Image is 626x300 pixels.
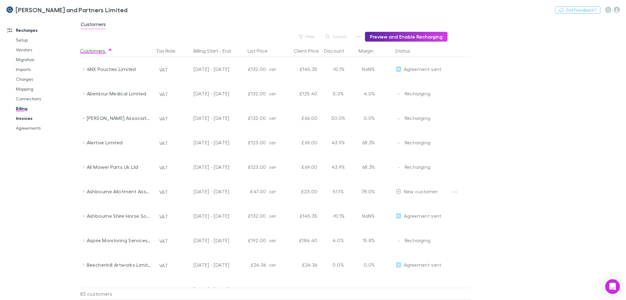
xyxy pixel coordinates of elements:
[80,228,474,253] div: Aspire Monitoring Services LimitedVAT[DATE] - [DATE]£192.00GBP£184.404.0%15.8%EditRechargingRecha...
[10,74,83,84] a: Charges
[396,91,402,97] img: Recharging
[320,179,357,204] div: 51.1%
[269,214,276,219] span: GBP
[405,286,431,292] span: Recharging
[10,94,83,104] a: Connections
[80,253,474,277] div: Beechenhill Artworks LimitedVAT[DATE] - [DATE]£24.36GBP£24.360.0%0.0%EditAgreement sent
[80,106,474,130] div: [PERSON_NAME] Associates LimitedVAT[DATE] - [DATE]£132.00GBP£66.0050.0%0.0%EditRechargingRecharging
[404,66,442,72] span: Agreement sent
[555,6,600,14] button: Got Feedback?
[320,204,357,228] div: -10.1%
[156,45,183,57] div: Tax Rate
[396,238,402,244] img: Recharging
[156,89,171,99] button: VAT
[405,91,431,96] span: Recharging
[296,33,319,40] button: Filter
[10,84,83,94] a: Mapping
[396,140,402,146] img: Recharging
[269,165,276,170] span: GBP
[6,6,13,13] img: Coates and Partners Limited's Logo
[359,212,375,220] p: NaN%
[156,285,171,295] button: VAT
[359,65,375,73] p: NaN%
[248,45,275,57] button: List Price
[359,261,375,269] p: 0.0%
[404,188,438,194] span: New customer
[232,253,269,277] div: £24.36
[359,163,375,171] p: 68.3%
[283,253,320,277] div: £24.36
[156,65,171,75] button: VAT
[404,262,442,268] span: Agreement sent
[232,106,269,130] div: £132.00
[81,21,106,29] span: Customers
[87,155,152,179] div: All Mower Parts Uk Ltd
[396,165,402,171] img: Recharging
[87,130,152,155] div: Alertive Limited
[179,204,230,228] div: [DATE] - [DATE]
[320,57,357,81] div: -10.1%
[156,114,171,124] button: VAT
[179,228,230,253] div: [DATE] - [DATE]
[605,279,620,294] div: Open Intercom Messenger
[283,204,320,228] div: £145.35
[87,253,152,277] div: Beechenhill Artworks Limited
[87,179,152,204] div: Ashbourne Allotment Association Limited
[80,45,112,57] button: Customers
[80,204,474,228] div: Ashbourne Shire Horse SocietyVAT[DATE] - [DATE]£132.00GBP£145.35-10.1%NaN%EditAgreement sent
[10,65,83,74] a: Imports
[232,179,269,204] div: £47.00
[320,228,357,253] div: 4.0%
[283,106,320,130] div: £66.00
[405,237,431,243] span: Recharging
[10,104,83,113] a: Billing
[320,253,357,277] div: 0.0%
[294,45,326,57] button: Client Price
[359,90,375,97] p: 4.0%
[359,45,381,57] button: Margin
[269,263,276,268] span: GBP
[87,81,152,106] div: Aberdour Medical Limited
[80,179,474,204] div: Ashbourne Allotment Association LimitedVAT[DATE] - [DATE]£47.00GBP£23.0051.1%78.0%EditNew customer
[232,81,269,106] div: £132.00
[87,228,152,253] div: Aspire Monitoring Services Limited
[320,155,357,179] div: 43.9%
[283,81,320,106] div: £125.40
[156,163,171,172] button: VAT
[322,33,350,40] button: Search
[269,141,276,145] span: GBP
[320,130,357,155] div: 43.9%
[232,155,269,179] div: £123.00
[283,179,320,204] div: £23.00
[405,115,431,121] span: Recharging
[359,237,375,244] p: 15.8%
[156,138,171,148] button: VAT
[179,130,230,155] div: [DATE] - [DATE]
[10,55,83,65] a: Migration
[396,116,402,122] img: Recharging
[87,57,152,81] div: 4NX Pouches Limited
[179,253,230,277] div: [DATE] - [DATE]
[359,139,375,146] p: 68.3%
[320,106,357,130] div: 50.0%
[87,204,152,228] div: Ashbourne Shire Horse Society
[269,116,276,121] span: GBP
[1,25,83,35] a: Recharges
[396,287,402,293] img: Recharging
[269,67,276,72] span: GBP
[283,130,320,155] div: £69.00
[179,106,230,130] div: [DATE] - [DATE]
[2,2,131,17] a: [PERSON_NAME] and Partners Limited
[179,179,230,204] div: [DATE] - [DATE]
[179,155,230,179] div: [DATE] - [DATE]
[283,228,320,253] div: £184.40
[324,45,352,57] button: Discount
[232,57,269,81] div: £132.00
[269,190,276,194] span: GBP
[365,32,447,42] button: Preview and Enable Recharging
[179,57,230,81] div: [DATE] - [DATE]
[269,92,276,96] span: GBP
